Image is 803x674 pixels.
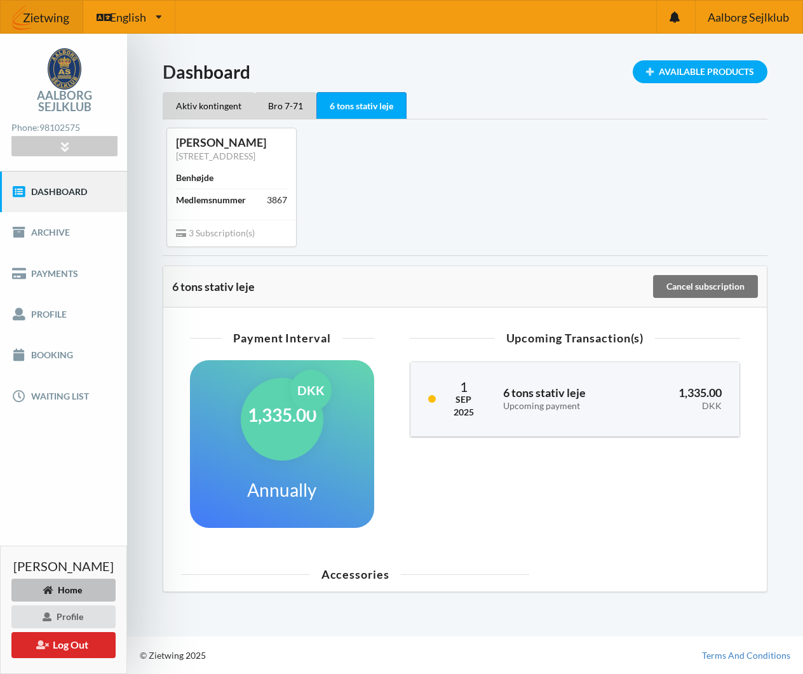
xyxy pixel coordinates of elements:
[653,275,758,298] div: Cancel subscription
[163,60,767,83] h1: Dashboard
[11,90,117,112] div: Aalborg Sejlklub
[11,632,116,658] button: Log Out
[11,119,117,137] div: Phone:
[172,280,651,293] div: 6 tons stativ leje
[316,92,407,119] div: 6 tons stativ leje
[454,393,474,406] div: Sep
[190,332,374,344] div: Payment Interval
[248,403,316,426] h1: 1,335.00
[708,11,789,23] span: Aalborg Sejlklub
[267,194,287,206] div: 3867
[176,135,287,150] div: [PERSON_NAME]
[503,386,623,411] h3: 6 tons stativ leje
[181,569,529,580] div: Accessories
[702,649,790,662] a: Terms And Conditions
[11,605,116,628] div: Profile
[163,92,255,119] div: Aktiv kontingent
[176,227,255,238] span: 3 Subscription(s)
[290,370,332,411] div: DKK
[247,478,316,501] h1: Annually
[39,122,80,133] strong: 98102575
[13,560,114,572] span: [PERSON_NAME]
[110,11,146,23] span: English
[503,401,623,412] div: Upcoming payment
[11,579,116,602] div: Home
[410,332,740,344] div: Upcoming Transaction(s)
[255,92,316,119] div: Bro 7-71
[176,194,246,206] div: Medlemsnummer
[633,60,767,83] div: Available Products
[454,380,474,393] div: 1
[48,48,81,90] img: logo
[641,401,722,412] div: DKK
[454,406,474,419] div: 2025
[641,386,722,411] h3: 1,335.00
[176,172,213,184] div: Benhøjde
[176,151,255,161] a: [STREET_ADDRESS]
